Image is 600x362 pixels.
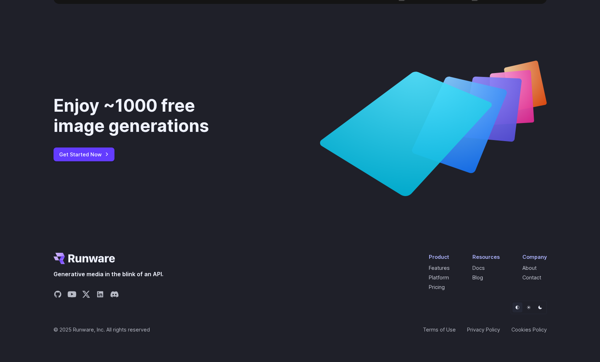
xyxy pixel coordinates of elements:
a: Go to / [54,253,115,264]
a: Pricing [429,284,445,290]
a: Share on Discord [110,290,119,301]
a: Blog [472,274,483,280]
a: Terms of Use [423,325,456,334]
ul: Theme selector [511,301,547,314]
a: Share on X [82,290,90,301]
a: Docs [472,265,485,271]
a: Privacy Policy [467,325,500,334]
div: Company [522,253,547,261]
button: Dark [535,302,545,312]
span: Generative media in the blink of an API. [54,270,163,279]
div: Product [429,253,450,261]
a: Features [429,265,450,271]
div: Enjoy ~1000 free image generations [54,95,246,136]
button: Default [512,302,522,312]
a: Get Started Now [54,147,114,161]
span: © 2025 Runware, Inc. All rights reserved [54,325,150,334]
a: Share on YouTube [68,290,76,301]
a: Share on GitHub [54,290,62,301]
a: Contact [522,274,541,280]
a: Share on LinkedIn [96,290,105,301]
a: About [522,265,537,271]
div: Resources [472,253,500,261]
a: Cookies Policy [511,325,547,334]
button: Light [524,302,534,312]
a: Platform [429,274,449,280]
